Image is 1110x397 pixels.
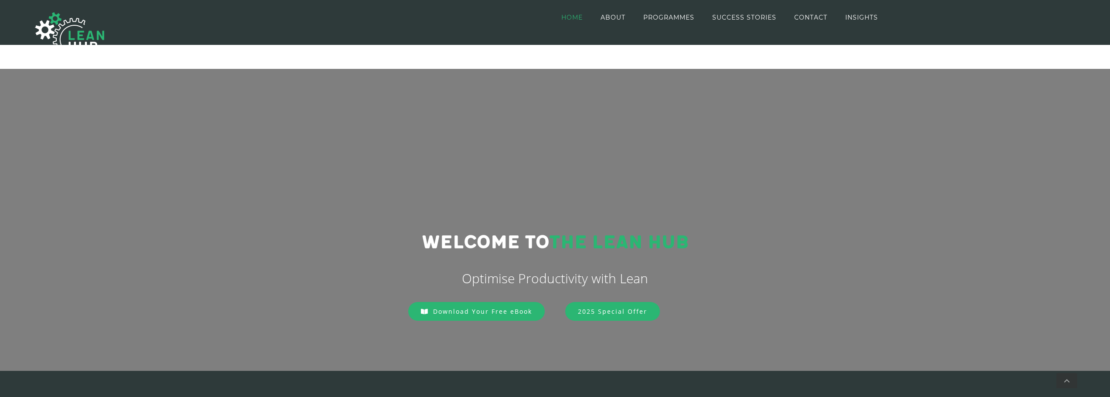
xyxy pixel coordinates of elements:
span: INSIGHTS [845,14,878,20]
a: HOME [561,0,583,35]
a: INSIGHTS [845,0,878,35]
span: Welcome to [422,231,549,254]
span: Download Your Free eBook [433,307,532,316]
nav: Main Menu [561,0,878,35]
a: CONTACT [794,0,827,35]
a: SUCCESS STORIES [712,0,776,35]
span: SUCCESS STORIES [712,14,776,20]
a: PROGRAMMES [643,0,694,35]
span: ABOUT [601,14,625,20]
span: THE LEAN HUB [549,231,688,254]
span: PROGRAMMES [643,14,694,20]
img: The Lean Hub | Optimising productivity with Lean Logo [26,3,113,65]
span: Optimise Productivity with Lean [462,269,648,287]
a: ABOUT [601,0,625,35]
span: CONTACT [794,14,827,20]
a: Download Your Free eBook [408,302,545,321]
span: HOME [561,14,583,20]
